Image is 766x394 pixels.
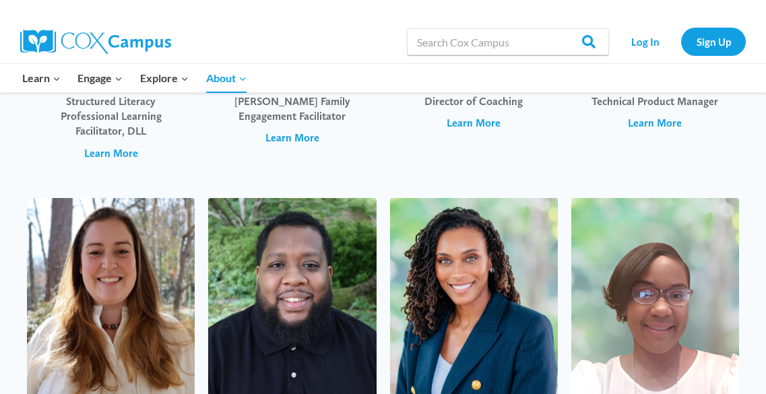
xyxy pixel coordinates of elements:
span: Learn More [447,116,501,131]
div: Director of Coaching [404,94,544,109]
span: Learn More [84,146,138,161]
button: Child menu of About [197,64,255,92]
button: Child menu of Explore [131,64,197,92]
div: [PERSON_NAME] Family Engagement Facilitator [222,94,362,125]
input: Search Cox Campus [407,28,609,55]
div: Technical Product Manager [585,94,726,109]
a: Log In [616,28,674,55]
button: Child menu of Learn [13,64,69,92]
div: Structured Literacy Professional Learning Facilitator, DLL [40,94,181,139]
button: Child menu of Engage [69,64,132,92]
span: Learn More [265,131,319,145]
img: Cox Campus [20,30,171,54]
nav: Primary Navigation [13,64,255,92]
nav: Secondary Navigation [616,28,746,55]
span: Learn More [628,116,682,131]
a: Sign Up [681,28,746,55]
